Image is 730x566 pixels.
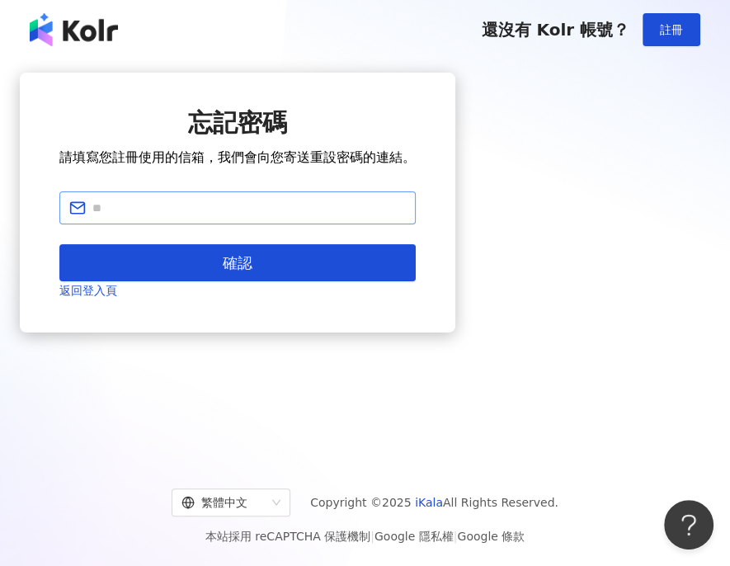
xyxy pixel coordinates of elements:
[481,20,629,40] span: 還沒有 Kolr 帳號？
[59,284,117,297] a: 返回登入頁
[415,496,443,509] a: iKala
[664,500,714,549] iframe: Help Scout Beacon - Open
[59,244,416,281] button: 確認
[59,149,416,165] span: 請填寫您註冊使用的信箱，我們會向您寄送重設密碼的連結。
[454,530,458,543] span: |
[370,530,374,543] span: |
[223,254,252,272] span: 確認
[643,13,700,46] button: 註冊
[188,108,287,137] span: 忘記密碼
[30,13,118,46] img: logo
[181,489,266,516] div: 繁體中文
[660,23,683,36] span: 註冊
[457,530,525,543] a: Google 條款
[374,530,454,543] a: Google 隱私權
[205,526,525,546] span: 本站採用 reCAPTCHA 保護機制
[310,493,558,512] span: Copyright © 2025 All Rights Reserved.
